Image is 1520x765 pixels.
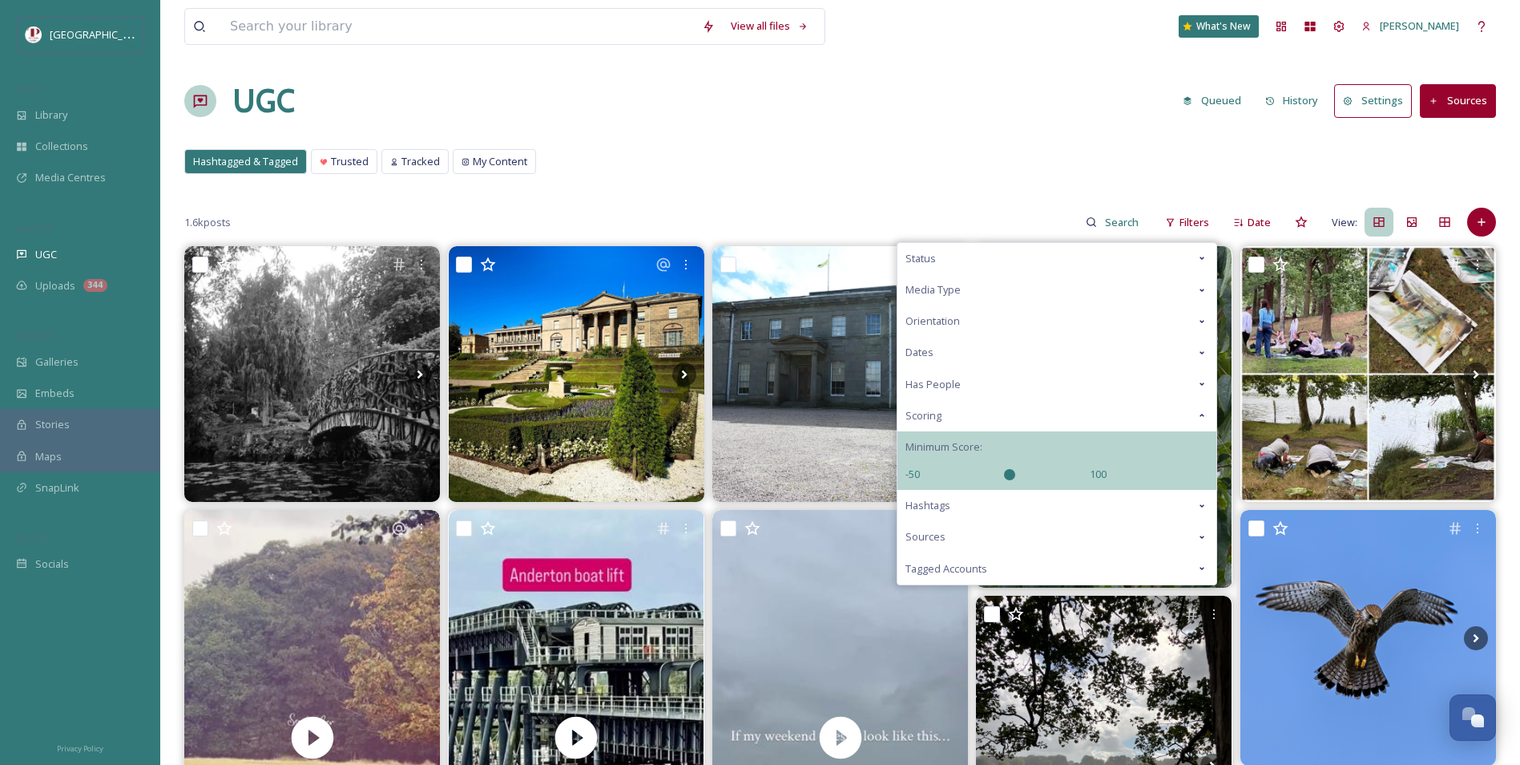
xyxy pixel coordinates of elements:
[905,498,950,513] span: Hashtags
[35,449,62,464] span: Maps
[83,279,107,292] div: 344
[57,738,103,757] a: Privacy Policy
[16,532,48,544] span: SOCIALS
[1380,18,1459,33] span: [PERSON_NAME]
[1334,84,1412,117] button: Settings
[331,154,369,169] span: Trusted
[905,377,961,392] span: Has People
[712,246,968,502] img: Went to Tatton yesterday
[449,246,704,502] img: Beautiful start to the autumn season down in Cheshire 🍁🍂🍄‍🟫🌻☀️ 📍 tattonpark , Knutsford, Cheshire...
[1175,85,1249,116] button: Queued
[184,215,231,230] span: 1.6k posts
[35,278,75,293] span: Uploads
[16,83,44,95] span: MEDIA
[1179,215,1209,230] span: Filters
[1449,694,1496,741] button: Open Chat
[723,10,816,42] a: View all files
[1175,85,1257,116] a: Queued
[16,330,53,342] span: WIDGETS
[184,246,440,502] img: Last of the shots taken at Tatton Park on the Superb. I will have to take it out again. Camera: V...
[905,408,941,423] span: Scoring
[905,314,960,329] span: Orientation
[905,439,982,455] span: Minimum Score:
[35,557,69,572] span: Socials
[905,529,945,544] span: Sources
[16,222,50,234] span: COLLECT
[35,139,88,154] span: Collections
[905,345,933,360] span: Dates
[35,480,79,496] span: SnapLink
[35,354,79,370] span: Galleries
[905,251,936,266] span: Status
[232,77,295,125] a: UGC
[1090,467,1107,482] span: 100
[1353,10,1467,42] a: [PERSON_NAME]
[1097,206,1149,238] input: Search
[35,417,70,432] span: Stories
[1334,84,1420,117] a: Settings
[1179,15,1259,38] a: What's New
[1420,84,1496,117] button: Sources
[905,282,961,297] span: Media Type
[35,107,67,123] span: Library
[1240,246,1496,502] img: A large group of wonderful young adults from adt_knutsford throwing themselves into the ‘reimagin...
[905,561,987,577] span: Tagged Accounts
[905,467,920,482] span: -50
[35,170,106,185] span: Media Centres
[1332,215,1357,230] span: View:
[50,26,151,42] span: [GEOGRAPHIC_DATA]
[35,247,57,262] span: UGC
[35,386,75,401] span: Embeds
[57,743,103,754] span: Privacy Policy
[401,154,440,169] span: Tracked
[222,9,694,44] input: Search your library
[26,26,42,42] img: download%20(5).png
[1257,85,1335,116] a: History
[193,154,298,169] span: Hashtagged & Tagged
[1248,215,1271,230] span: Date
[1257,85,1327,116] button: History
[473,154,527,169] span: My Content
